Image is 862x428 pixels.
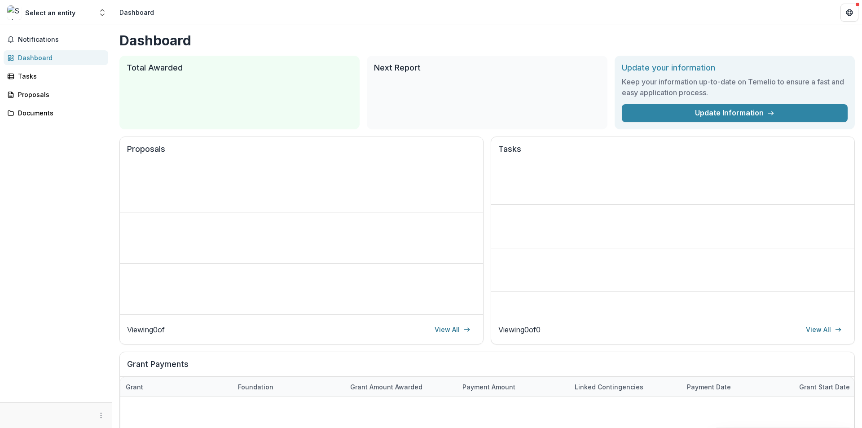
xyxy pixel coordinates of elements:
a: Proposals [4,87,108,102]
div: Dashboard [119,8,154,17]
a: Documents [4,106,108,120]
h2: Next Report [374,63,600,73]
p: Viewing 0 of [127,324,165,335]
h2: Total Awarded [127,63,352,73]
div: Documents [18,108,101,118]
span: Notifications [18,36,105,44]
p: Viewing 0 of 0 [498,324,541,335]
div: Tasks [18,71,101,81]
nav: breadcrumb [116,6,158,19]
img: Select an entity [7,5,22,20]
a: View All [429,322,476,337]
a: Update Information [622,104,848,122]
button: Notifications [4,32,108,47]
h2: Grant Payments [127,359,847,376]
button: More [96,410,106,421]
div: Select an entity [25,8,75,18]
h3: Keep your information up-to-date on Temelio to ensure a fast and easy application process. [622,76,848,98]
h2: Update your information [622,63,848,73]
h1: Dashboard [119,32,855,49]
a: Tasks [4,69,108,84]
a: Dashboard [4,50,108,65]
button: Open entity switcher [96,4,109,22]
div: Dashboard [18,53,101,62]
a: View All [800,322,847,337]
button: Get Help [840,4,858,22]
h2: Proposals [127,144,476,161]
h2: Tasks [498,144,847,161]
div: Proposals [18,90,101,99]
